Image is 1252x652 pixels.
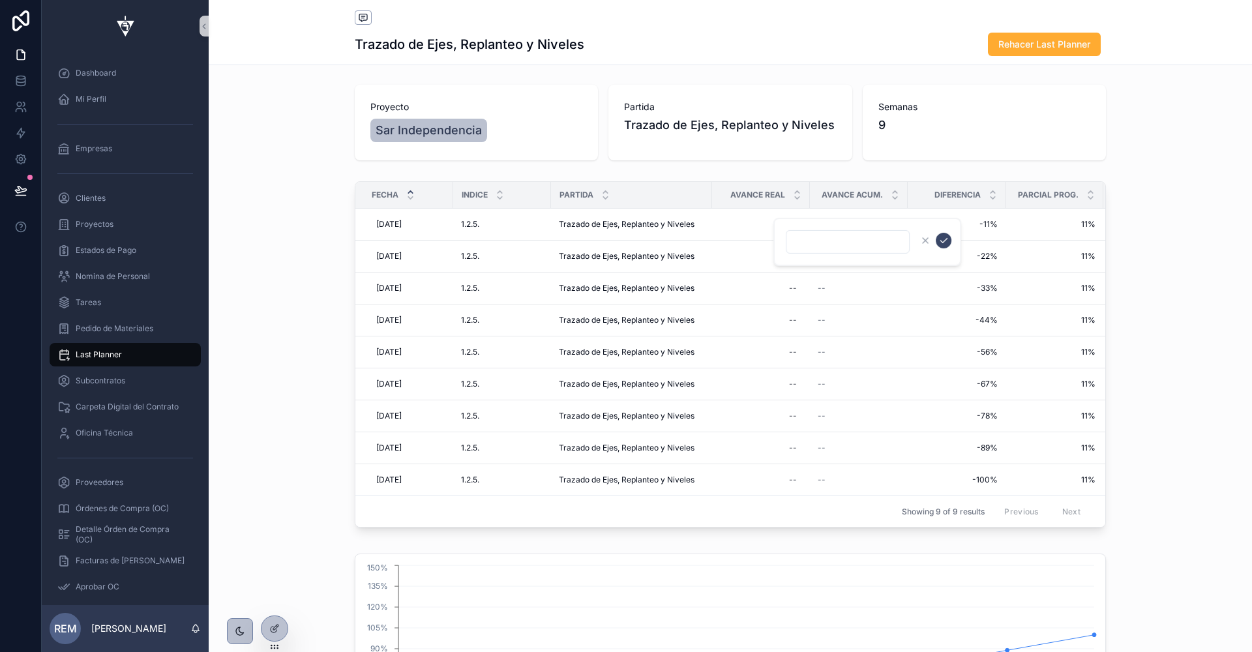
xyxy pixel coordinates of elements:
[559,443,704,453] a: Trazado de Ejes, Replanteo y Niveles
[988,33,1101,56] button: Rehacer Last Planner
[76,376,125,386] span: Subcontratos
[371,310,445,331] a: [DATE]
[818,315,900,325] a: --
[789,315,797,325] div: --
[461,283,479,293] span: 1.2.5.
[789,475,797,485] div: --
[916,443,998,453] span: -89%
[368,581,388,591] tspan: 135%
[91,622,166,635] p: [PERSON_NAME]
[916,347,998,357] a: -56%
[730,190,785,200] span: Avance Real
[789,411,797,421] div: --
[1018,190,1079,200] span: Parcial Prog.
[50,291,201,314] a: Tareas
[371,214,445,235] a: [DATE]
[461,379,479,389] span: 1.2.5.
[1104,347,1186,357] a: 56%
[789,283,797,293] div: --
[370,100,582,113] span: Proyecto
[559,443,694,453] span: Trazado de Ejes, Replanteo y Niveles
[1013,347,1095,357] span: 11%
[559,190,593,200] span: Partida
[76,68,116,78] span: Dashboard
[789,347,797,357] div: --
[1013,379,1095,389] a: 11%
[916,283,998,293] a: -33%
[559,475,694,485] span: Trazado de Ejes, Replanteo y Niveles
[1104,219,1186,230] span: 11%
[818,379,900,389] a: --
[76,219,113,230] span: Proyectos
[110,16,141,37] img: App logo
[76,297,101,308] span: Tareas
[789,443,797,453] div: --
[76,582,119,592] span: Aprobar OC
[1104,411,1186,421] span: 78%
[916,475,998,485] a: -100%
[720,437,802,458] a: --
[50,549,201,572] a: Facturas de [PERSON_NAME]
[461,251,543,261] a: 1.2.5.
[818,411,900,421] a: --
[1013,283,1095,293] a: 11%
[624,100,836,113] span: Partida
[878,116,1090,134] span: 9
[1104,315,1186,325] a: 44%
[376,315,402,325] span: [DATE]
[372,190,398,200] span: Fecha
[50,395,201,419] a: Carpeta Digital del Contrato
[818,475,900,485] a: --
[720,406,802,426] a: --
[370,119,487,142] a: Sar Independencia
[1013,475,1095,485] a: 11%
[50,497,201,520] a: Órdenes de Compra (OC)
[559,251,704,261] a: Trazado de Ejes, Replanteo y Niveles
[1104,379,1186,389] span: 67%
[1013,251,1095,261] span: 11%
[559,283,694,293] span: Trazado de Ejes, Replanteo y Niveles
[818,347,826,357] span: --
[376,443,402,453] span: [DATE]
[1013,315,1095,325] a: 11%
[916,315,998,325] a: -44%
[1104,443,1186,453] a: 89%
[76,193,106,203] span: Clientes
[818,315,826,325] span: --
[1013,443,1095,453] a: 11%
[376,283,402,293] span: [DATE]
[720,342,802,363] a: --
[559,219,694,230] span: Trazado de Ejes, Replanteo y Niveles
[559,475,704,485] a: Trazado de Ejes, Replanteo y Niveles
[559,347,694,357] span: Trazado de Ejes, Replanteo y Niveles
[50,137,201,160] a: Empresas
[624,116,836,134] span: Trazado de Ejes, Replanteo y Niveles
[559,411,704,421] a: Trazado de Ejes, Replanteo y Niveles
[818,379,826,389] span: --
[559,283,704,293] a: Trazado de Ejes, Replanteo y Niveles
[1013,411,1095,421] span: 11%
[376,251,402,261] span: [DATE]
[461,315,479,325] span: 1.2.5.
[376,411,402,421] span: [DATE]
[376,475,402,485] span: [DATE]
[76,245,136,256] span: Estados de Pago
[76,503,169,514] span: Órdenes de Compra (OC)
[76,323,153,334] span: Pedido de Materiales
[50,87,201,111] a: Mi Perfil
[376,347,402,357] span: [DATE]
[1104,475,1186,485] a: 100%
[916,379,998,389] span: -67%
[720,214,802,235] a: --
[461,315,543,325] a: 1.2.5.
[50,471,201,494] a: Proveedores
[559,315,704,325] a: Trazado de Ejes, Replanteo y Niveles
